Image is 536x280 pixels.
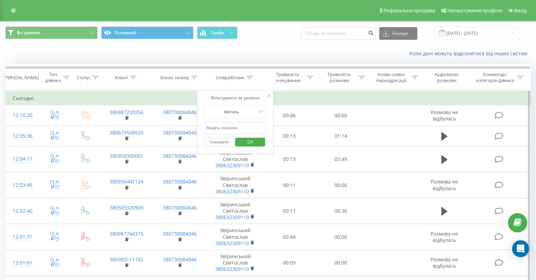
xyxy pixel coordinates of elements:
span: Вихід [514,8,526,13]
a: 380930441124 [110,178,143,185]
td: Звіринський Святослав [207,250,264,276]
div: Бізнес номер [160,75,189,81]
td: 00:36 [315,198,366,224]
td: 00:44 [264,224,315,250]
a: 380503320909 [110,204,143,211]
a: Коли дані можуть відрізнятися вiд інших систем [409,50,531,57]
button: Експорт [379,27,417,40]
a: 380487220256 [110,109,143,116]
div: Тривалість очікування [270,71,306,83]
a: 380950300081 [110,153,143,159]
a: 380730084046 [163,204,197,211]
div: 12:05:36 [13,129,31,143]
span: Розмова не відбулась [431,109,458,122]
input: Пошук за номером [301,27,376,40]
td: 03:49 [315,146,366,172]
a: 380730084046 [163,109,197,116]
a: 380730084046 [163,230,197,237]
td: Звіринський Святослав [207,146,264,172]
a: 380983111182 [110,256,143,263]
span: Налаштування профілю [447,8,502,13]
div: 12:02:40 [13,204,31,218]
a: 380730084046 [163,129,197,136]
a: 380730084046 [163,153,197,159]
td: 00:13 [264,126,315,146]
div: 12:03:46 [13,178,31,192]
td: 00:06 [264,105,315,126]
a: 380673508920 [110,129,143,136]
div: Клієнт [115,75,128,81]
div: Тривалість розмови [321,71,357,83]
a: 380730084046 [163,178,197,185]
div: 12:01:31 [13,230,31,244]
span: Реферальна програма [383,8,435,13]
a: 380730084046 [163,256,197,263]
td: 00:09 [264,250,315,276]
div: Статус [76,75,91,81]
span: Розмова не відбулась [431,178,458,191]
td: Звіринський Святослав [207,198,264,224]
button: Основний [101,26,193,39]
td: 00:00 [315,172,366,198]
td: 00:13 [264,146,315,172]
td: 01:14 [315,126,366,146]
div: 12:04:17 [13,152,31,166]
a: 380632309110 [215,188,249,195]
button: Всі дзвінки [5,26,98,39]
span: Розмова не відбулась [431,230,458,243]
div: Співробітник [216,75,245,81]
input: Введіть значення [204,122,266,134]
button: Графік [197,26,238,39]
div: Open Intercom Messenger [512,240,529,257]
div: Коментар/категорія дзвінка [474,71,515,83]
div: [PERSON_NAME] [3,75,39,81]
td: 00:00 [315,224,366,250]
td: Звіринський Святослав [207,172,264,198]
a: 380987744315 [110,230,143,237]
div: 12:01:01 [13,256,31,270]
td: Звіринський Святослав [207,224,264,250]
a: 380632309110 [215,266,249,272]
a: 380632309110 [215,240,249,247]
td: 00:11 [264,172,315,198]
a: 380632309110 [215,162,249,169]
span: Розмова не відбулась [431,256,458,269]
td: 00:00 [315,250,366,276]
span: OK [240,136,260,147]
div: Аудіозапис розмови [426,71,467,83]
div: 12:10:20 [13,108,31,122]
td: 00:11 [264,198,315,224]
span: Всі дзвінки [17,30,40,36]
td: 00:00 [315,105,366,126]
button: Скасувати [204,138,234,147]
div: Тип дзвінка [44,71,61,83]
span: Графік [211,30,224,35]
div: Назва схеми переадресації [373,71,410,83]
a: 380632309110 [215,214,249,220]
button: OK [235,138,265,147]
div: Фільтрувати за умовою [204,94,266,101]
td: Сьогодні [6,91,531,105]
